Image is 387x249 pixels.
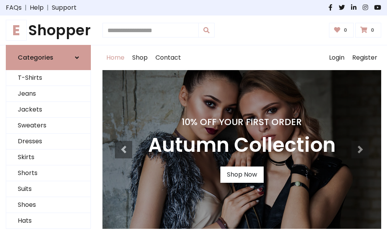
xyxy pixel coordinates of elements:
[6,45,91,70] a: Categories
[6,213,90,229] a: Hats
[148,134,336,157] h3: Autumn Collection
[6,165,90,181] a: Shorts
[6,197,90,213] a: Shoes
[102,45,128,70] a: Home
[6,86,90,102] a: Jeans
[369,27,376,34] span: 0
[325,45,348,70] a: Login
[22,3,30,12] span: |
[6,22,91,39] h1: Shopper
[148,117,336,127] h4: 10% Off Your First Order
[44,3,52,12] span: |
[6,134,90,149] a: Dresses
[6,118,90,134] a: Sweaters
[6,102,90,118] a: Jackets
[355,23,381,38] a: 0
[18,54,53,61] h6: Categories
[329,23,354,38] a: 0
[6,20,27,41] span: E
[342,27,349,34] span: 0
[128,45,152,70] a: Shop
[52,3,77,12] a: Support
[6,3,22,12] a: FAQs
[6,181,90,197] a: Suits
[30,3,44,12] a: Help
[220,167,264,183] a: Shop Now
[6,149,90,165] a: Skirts
[152,45,185,70] a: Contact
[6,22,91,39] a: EShopper
[348,45,381,70] a: Register
[6,70,90,86] a: T-Shirts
